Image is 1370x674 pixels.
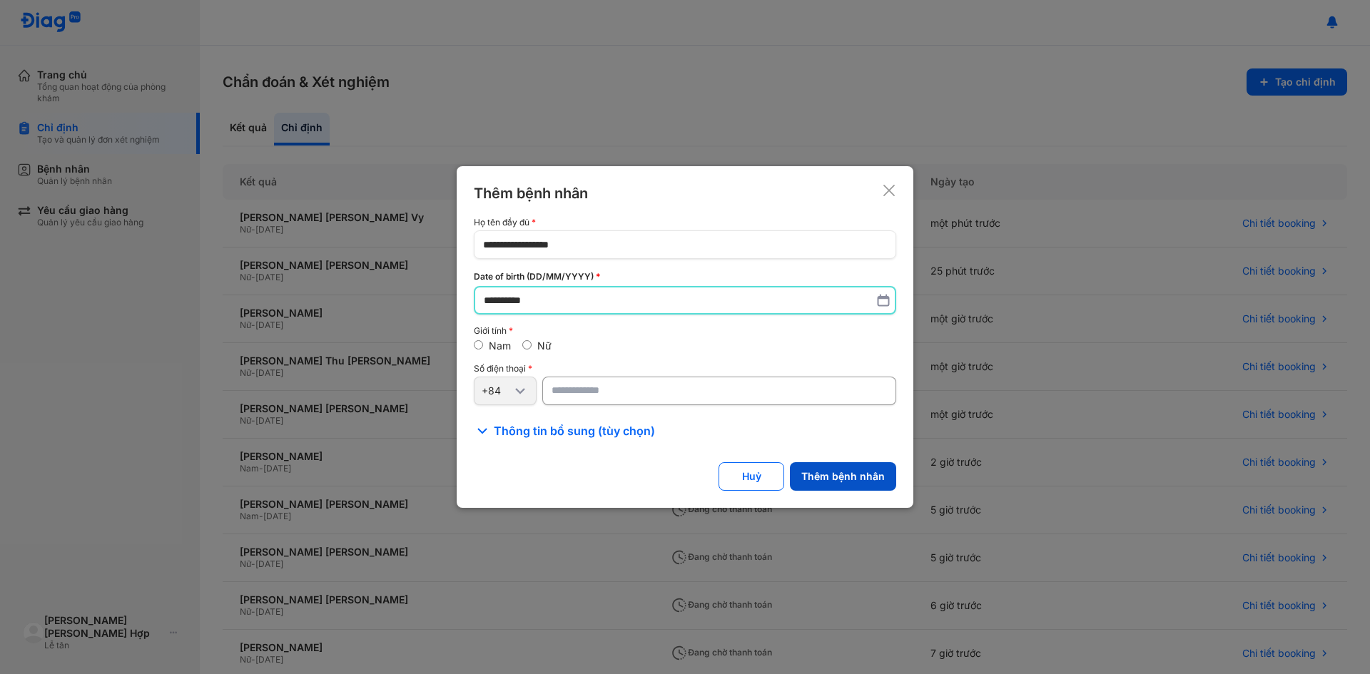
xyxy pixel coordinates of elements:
div: Date of birth (DD/MM/YYYY) [474,270,896,283]
span: Thông tin bổ sung (tùy chọn) [494,422,655,439]
button: Thêm bệnh nhân [790,462,896,491]
label: Nam [489,339,511,352]
div: +84 [482,384,512,397]
div: Số điện thoại [474,364,896,374]
label: Nữ [537,339,552,352]
button: Huỷ [719,462,784,491]
div: Họ tên đầy đủ [474,218,896,228]
div: Giới tính [474,326,896,336]
div: Thêm bệnh nhân [474,183,588,203]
